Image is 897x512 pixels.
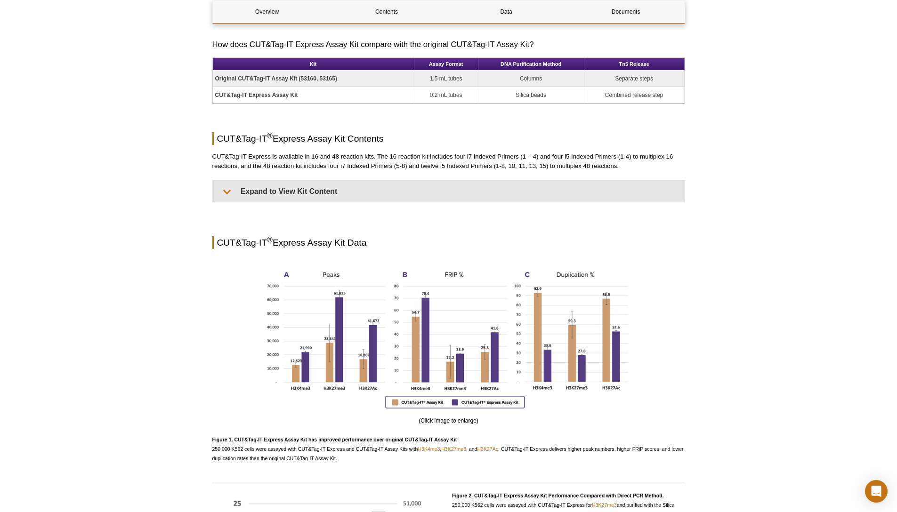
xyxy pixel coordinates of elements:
[477,446,498,452] a: H3K27Ac
[865,480,888,503] div: Open Intercom Messenger
[215,75,337,82] strong: Original CUT&Tag-IT Assay Kit (53160, 53165)
[332,0,441,23] a: Contents
[213,0,322,23] a: Overview
[452,493,664,498] strong: Figure 2. CUT&Tag-IT Express Assay Kit Performance Compared with Direct PCR Method.
[584,58,685,71] th: Tn5 Release
[212,437,457,442] strong: Figure 1. CUT&Tag-IT Express Assay Kit has improved performance over original CUT&Tag-IT Assay Kit
[212,132,685,145] h2: CUT&Tag-IT Express Assay Kit Contents
[478,58,584,71] th: DNA Purification Method
[584,87,685,104] td: Combined release step
[212,152,685,171] p: CUT&Tag-IT Express is available in 16 and 48 reaction kits. The 16 reaction kit includes four i7 ...
[414,87,478,104] td: 0.2 mL tubes
[418,446,440,452] a: H3K4me3
[212,39,685,50] h3: How does CUT&Tag-IT Express Assay Kit compare with the original CUT&Tag-IT Assay Kit?
[478,71,584,87] td: Columns
[212,236,685,249] h2: CUT&Tag-IT Express Assay Kit Data
[212,437,684,461] span: 250,000 K562 cells were assayed with CUT&Tag-IT Express and CUT&Tag-IT Assay Kits with , , and . ...
[213,58,414,71] th: Kit
[441,446,466,452] a: H3K27me3
[478,87,584,104] td: Silica beads
[572,0,680,23] a: Documents
[267,132,273,140] sup: ®
[584,71,685,87] td: Separate steps
[267,235,273,243] sup: ®
[215,92,298,98] strong: CUT&Tag-IT Express Assay Kit
[452,0,561,23] a: Data
[414,71,478,87] td: 1.5 mL tubes
[592,502,617,508] a: H3K27me3
[260,265,637,413] img: Improved performance
[414,58,478,71] th: Assay Format
[212,265,685,425] div: (Click image to enlarge)
[214,181,685,202] summary: Expand to View Kit Content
